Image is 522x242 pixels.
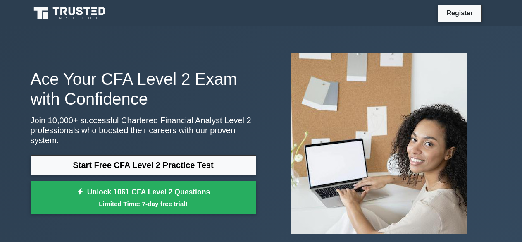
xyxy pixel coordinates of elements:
[31,69,256,109] h1: Ace Your CFA Level 2 Exam with Confidence
[31,115,256,145] p: Join 10,000+ successful Chartered Financial Analyst Level 2 professionals who boosted their caree...
[41,199,246,208] small: Limited Time: 7-day free trial!
[31,155,256,175] a: Start Free CFA Level 2 Practice Test
[441,8,478,18] a: Register
[31,181,256,214] a: Unlock 1061 CFA Level 2 QuestionsLimited Time: 7-day free trial!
